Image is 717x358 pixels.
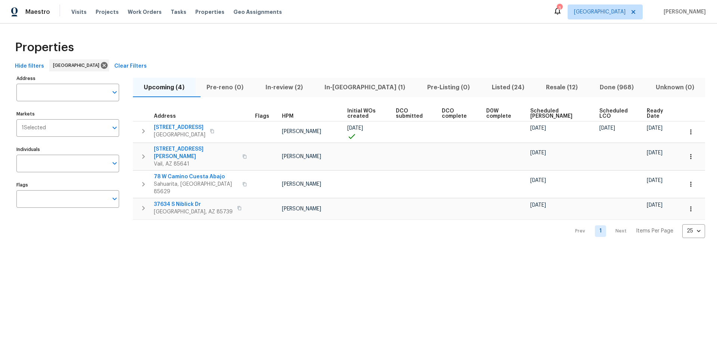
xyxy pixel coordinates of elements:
[15,44,74,51] span: Properties
[22,125,46,131] span: 1 Selected
[647,178,662,183] span: [DATE]
[154,145,238,160] span: [STREET_ADDRESS][PERSON_NAME]
[636,227,673,235] p: Items Per Page
[255,114,269,119] span: Flags
[154,201,233,208] span: 37634 S Niblick Dr
[128,8,162,16] span: Work Orders
[71,8,87,16] span: Visits
[171,9,186,15] span: Tasks
[16,147,119,152] label: Individuals
[200,82,250,93] span: Pre-reno (0)
[568,224,705,238] nav: Pagination Navigation
[486,108,518,119] span: D0W complete
[154,160,238,168] span: Vail, AZ 85641
[154,131,205,139] span: [GEOGRAPHIC_DATA]
[682,221,705,241] div: 25
[530,108,587,119] span: Scheduled [PERSON_NAME]
[15,62,44,71] span: Hide filters
[347,126,363,131] span: [DATE]
[111,59,150,73] button: Clear Filters
[318,82,412,93] span: In-[GEOGRAPHIC_DATA] (1)
[647,126,662,131] span: [DATE]
[282,206,321,212] span: [PERSON_NAME]
[574,8,626,16] span: [GEOGRAPHIC_DATA]
[595,225,606,237] a: Goto page 1
[109,158,120,169] button: Open
[647,108,670,119] span: Ready Date
[530,126,546,131] span: [DATE]
[154,180,238,195] span: Sahuarita, [GEOGRAPHIC_DATA] 85629
[442,108,474,119] span: DCO complete
[259,82,309,93] span: In-review (2)
[25,8,50,16] span: Maestro
[16,112,119,116] label: Markets
[599,108,634,119] span: Scheduled LCO
[154,124,205,131] span: [STREET_ADDRESS]
[53,62,102,69] span: [GEOGRAPHIC_DATA]
[282,182,321,187] span: [PERSON_NAME]
[647,150,662,155] span: [DATE]
[154,173,238,180] span: 78 W Camino Cuesta Abajo
[396,108,429,119] span: DCO submitted
[16,76,119,81] label: Address
[421,82,477,93] span: Pre-Listing (0)
[282,129,321,134] span: [PERSON_NAME]
[647,203,662,208] span: [DATE]
[485,82,531,93] span: Listed (24)
[154,114,176,119] span: Address
[661,8,706,16] span: [PERSON_NAME]
[530,150,546,155] span: [DATE]
[137,82,191,93] span: Upcoming (4)
[109,87,120,98] button: Open
[109,123,120,133] button: Open
[282,154,321,159] span: [PERSON_NAME]
[49,59,109,71] div: [GEOGRAPHIC_DATA]
[530,203,546,208] span: [DATE]
[16,183,119,187] label: Flags
[195,8,224,16] span: Properties
[540,82,584,93] span: Resale (12)
[109,194,120,204] button: Open
[96,8,119,16] span: Projects
[154,208,233,216] span: [GEOGRAPHIC_DATA], AZ 85739
[599,126,615,131] span: [DATE]
[593,82,640,93] span: Done (968)
[649,82,701,93] span: Unknown (0)
[530,178,546,183] span: [DATE]
[12,59,47,73] button: Hide filters
[557,4,562,12] div: 3
[347,108,383,119] span: Initial WOs created
[114,62,147,71] span: Clear Filters
[233,8,282,16] span: Geo Assignments
[282,114,294,119] span: HPM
